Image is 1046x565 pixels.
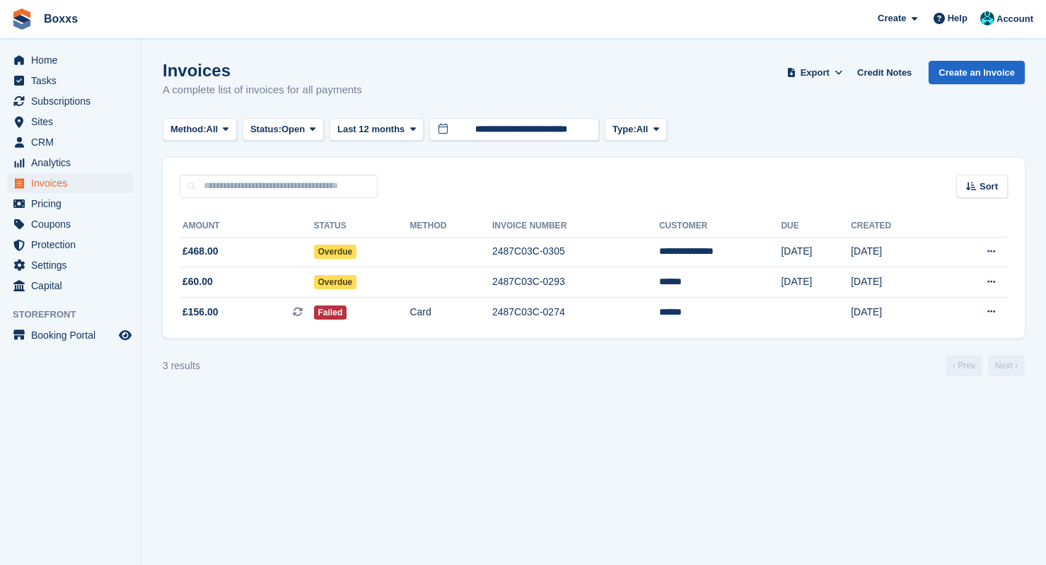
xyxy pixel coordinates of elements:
span: Help [948,11,967,25]
span: Sites [31,112,116,132]
span: Overdue [314,275,357,289]
span: All [637,122,649,136]
span: Invoices [31,173,116,193]
span: Protection [31,235,116,255]
span: £60.00 [182,274,213,289]
a: menu [7,50,134,70]
span: Home [31,50,116,70]
span: Status: [250,122,281,136]
span: All [207,122,219,136]
span: Last 12 months [337,122,405,136]
a: Next [988,355,1025,376]
td: [DATE] [851,237,941,267]
span: Tasks [31,71,116,91]
div: 3 results [163,359,200,373]
span: Open [281,122,305,136]
nav: Page [943,355,1028,376]
a: menu [7,325,134,345]
span: Pricing [31,194,116,214]
a: menu [7,276,134,296]
p: A complete list of invoices for all payments [163,82,362,98]
span: £468.00 [182,244,219,259]
button: Method: All [163,118,237,141]
h1: Invoices [163,61,362,80]
a: Boxxs [38,7,83,30]
a: Create an Invoice [929,61,1025,84]
span: £156.00 [182,305,219,320]
th: Created [851,215,941,238]
th: Status [314,215,410,238]
span: Storefront [13,308,141,322]
a: menu [7,255,134,275]
td: [DATE] [781,267,851,298]
span: Method: [170,122,207,136]
span: Export [801,66,830,80]
th: Invoice Number [492,215,659,238]
a: menu [7,235,134,255]
td: [DATE] [781,237,851,267]
a: Preview store [117,327,134,344]
td: 2487C03C-0305 [492,237,659,267]
img: Graham Buchan [980,11,994,25]
a: menu [7,71,134,91]
button: Export [784,61,846,84]
span: Type: [612,122,637,136]
span: Create [878,11,906,25]
span: Analytics [31,153,116,173]
span: Sort [980,180,998,194]
a: menu [7,214,134,234]
span: Coupons [31,214,116,234]
th: Amount [180,215,314,238]
th: Method [409,215,492,238]
a: menu [7,153,134,173]
td: 2487C03C-0293 [492,267,659,298]
button: Last 12 months [330,118,424,141]
span: Failed [314,305,347,320]
a: menu [7,194,134,214]
img: stora-icon-8386f47178a22dfd0bd8f6a31ec36ba5ce8667c1dd55bd0f319d3a0aa187defe.svg [11,8,33,30]
th: Customer [659,215,781,238]
a: menu [7,173,134,193]
span: Subscriptions [31,91,116,111]
th: Due [781,215,851,238]
span: Booking Portal [31,325,116,345]
td: 2487C03C-0274 [492,297,659,327]
span: Settings [31,255,116,275]
td: Card [409,297,492,327]
span: Account [996,12,1033,26]
a: Credit Notes [852,61,917,84]
button: Status: Open [243,118,324,141]
button: Type: All [605,118,667,141]
span: Overdue [314,245,357,259]
span: Capital [31,276,116,296]
a: menu [7,91,134,111]
a: Previous [946,355,982,376]
span: CRM [31,132,116,152]
td: [DATE] [851,297,941,327]
a: menu [7,112,134,132]
td: [DATE] [851,267,941,298]
a: menu [7,132,134,152]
